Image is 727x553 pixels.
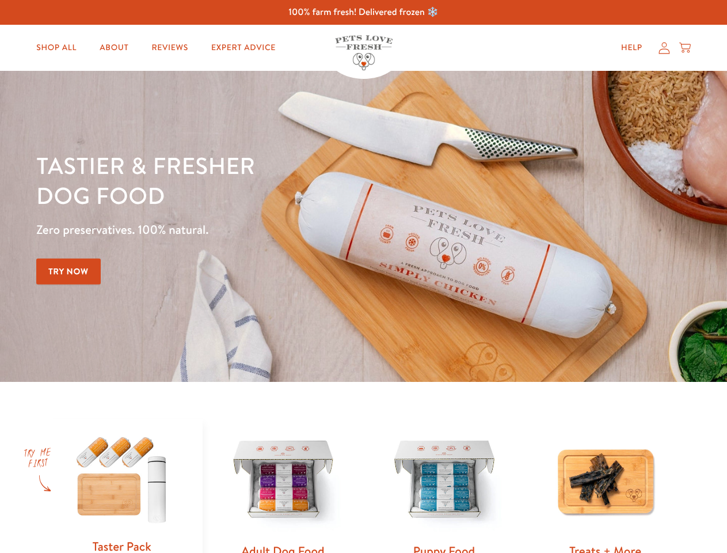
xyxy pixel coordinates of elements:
a: Help [612,36,652,59]
img: Pets Love Fresh [335,35,393,70]
a: About [90,36,138,59]
a: Expert Advice [202,36,285,59]
p: Zero preservatives. 100% natural. [36,219,473,240]
a: Reviews [142,36,197,59]
h1: Tastier & fresher dog food [36,150,473,210]
a: Try Now [36,259,101,285]
a: Shop All [27,36,86,59]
